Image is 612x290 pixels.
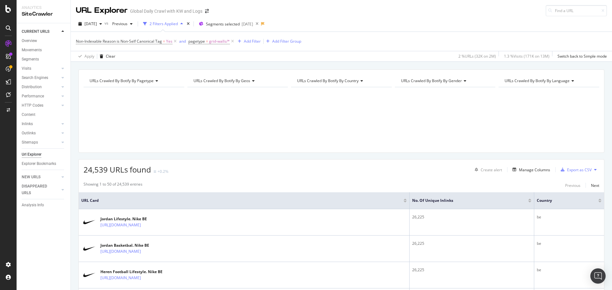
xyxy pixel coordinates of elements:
[22,111,66,118] a: Content
[242,21,253,27] div: [DATE]
[206,21,240,27] span: Segments selected
[84,181,142,189] div: Showing 1 to 50 of 24,539 entries
[22,102,43,109] div: HTTP Codes
[412,214,531,220] div: 26,225
[193,78,250,83] span: URLs Crawled By Botify By geos
[557,53,607,59] div: Switch back to Simple mode
[22,47,66,53] a: Movements
[22,121,60,127] a: Inlinks
[22,56,39,63] div: Segments
[264,38,301,45] button: Add Filter Group
[591,181,599,189] button: Next
[81,241,97,257] img: main image
[22,65,60,72] a: Visits
[22,28,49,35] div: CURRENT URLS
[100,222,141,228] a: [URL][DOMAIN_NAME]
[558,165,592,175] button: Export as CSV
[235,38,261,45] button: Add Filter
[88,76,178,86] h4: URLs Crawled By Botify By pagetype
[401,78,462,83] span: URLs Crawled By Botify By gender
[590,268,606,284] div: Open Intercom Messenger
[22,151,41,158] div: Url Explorer
[272,39,301,44] div: Add Filter Group
[106,53,115,59] div: Clear
[84,53,94,59] div: Apply
[458,53,496,59] div: 2 % URLs ( 32K on 2M )
[22,130,36,137] div: Outlinks
[22,111,35,118] div: Content
[297,78,359,83] span: URLs Crawled By Botify By country
[510,166,550,173] button: Manage Columns
[196,19,253,29] button: Segments selected[DATE]
[22,74,48,81] div: Search Engines
[537,267,601,273] div: be
[81,214,97,230] img: main image
[209,37,230,46] span: grid-walls/*
[22,130,60,137] a: Outlinks
[296,76,386,86] h4: URLs Crawled By Botify By country
[76,39,162,44] span: Non-Indexable Reason is Non-Self Canonical Tag
[22,139,60,146] a: Sitemaps
[565,183,580,188] div: Previous
[22,174,60,180] a: NEW URLS
[472,165,502,175] button: Create alert
[22,65,31,72] div: Visits
[567,167,592,173] div: Export as CSV
[412,241,531,246] div: 26,225
[22,74,60,81] a: Search Engines
[141,19,186,29] button: 2 Filters Applied
[110,21,127,26] span: Previous
[504,53,550,59] div: 1.3 % Visits ( 171K on 13M )
[22,202,66,209] a: Analysis Info
[22,11,65,18] div: SiteCrawler
[400,76,490,86] h4: URLs Crawled By Botify By gender
[22,139,38,146] div: Sitemaps
[244,39,261,44] div: Add Filter
[163,39,165,44] span: =
[505,78,570,83] span: URLs Crawled By Botify By language
[565,181,580,189] button: Previous
[110,19,135,29] button: Previous
[22,151,66,158] a: Url Explorer
[412,198,519,203] span: No. of Unique Inlinks
[546,5,607,16] input: Find a URL
[22,93,44,100] div: Performance
[188,39,205,44] span: pagetype
[537,241,601,246] div: be
[519,167,550,173] div: Manage Columns
[591,183,599,188] div: Next
[90,78,154,83] span: URLs Crawled By Botify By pagetype
[22,183,54,196] div: DISAPPEARED URLS
[157,169,168,174] div: +0.2%
[537,214,601,220] div: be
[22,93,60,100] a: Performance
[22,160,66,167] a: Explorer Bookmarks
[166,37,172,46] span: Yes
[186,21,191,27] div: times
[206,39,208,44] span: =
[22,28,60,35] a: CURRENT URLS
[22,174,40,180] div: NEW URLS
[84,21,97,26] span: 2025 Jul. 6th
[149,21,178,26] div: 2 Filters Applied
[84,164,151,175] span: 24,539 URLs found
[537,198,589,203] span: country
[412,267,531,273] div: 26,225
[22,38,37,44] div: Overview
[22,160,56,167] div: Explorer Bookmarks
[100,269,169,275] div: Heren Football Lifestyle. Nike BE
[100,243,169,248] div: Jordan Basketbal. Nike BE
[154,171,156,173] img: Equal
[555,51,607,61] button: Switch back to Simple mode
[81,198,402,203] span: URL Card
[22,5,65,11] div: Analytics
[179,38,186,44] button: and
[179,39,186,44] div: and
[97,51,115,61] button: Clear
[76,5,127,16] div: URL Explorer
[105,20,110,26] span: vs
[481,167,502,173] div: Create alert
[22,84,42,90] div: Distribution
[130,8,202,14] div: Global Daily Crawl with KW and Logs
[22,56,66,63] a: Segments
